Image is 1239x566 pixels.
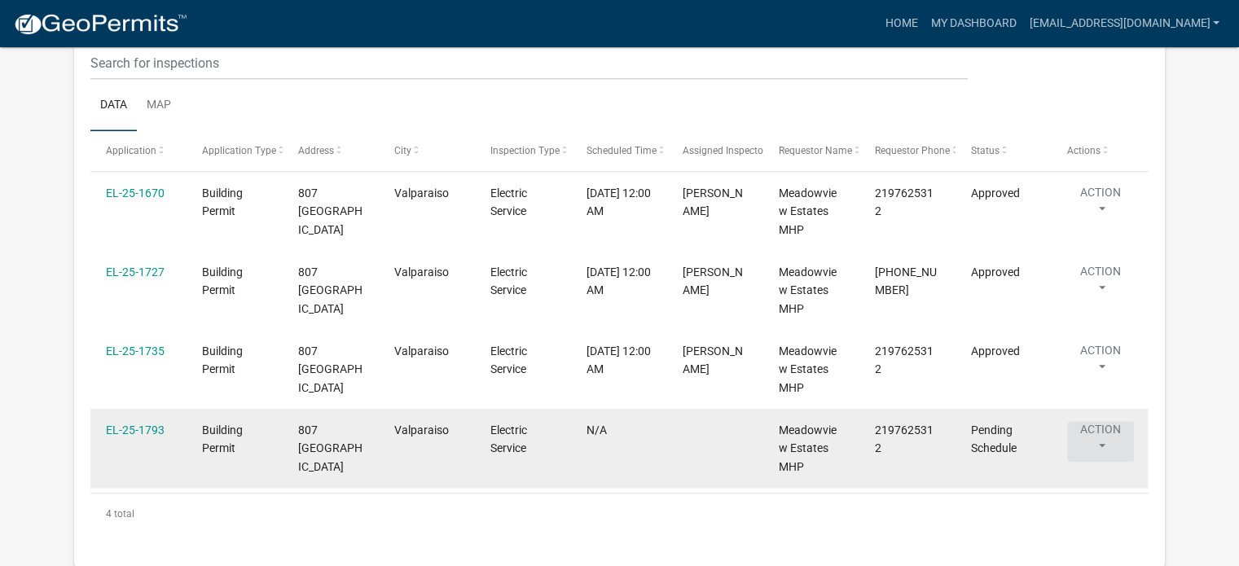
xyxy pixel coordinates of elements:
[683,145,767,156] span: Assigned Inspector
[298,344,362,395] span: 807 Greenfield
[202,423,243,455] span: Building Permit
[394,265,449,279] span: Valparaiso
[779,423,837,474] span: Meadowview Estates MHP
[587,423,607,437] span: N/A
[779,265,837,316] span: Meadowview Estates MHP
[779,145,852,156] span: Requestor Name
[779,344,837,395] span: Meadowview Estates MHP
[379,131,475,170] datatable-header-cell: City
[1067,145,1101,156] span: Actions
[763,131,859,170] datatable-header-cell: Requestor Name
[683,265,743,297] span: Michael Haller
[90,80,137,132] a: Data
[202,344,243,376] span: Building Permit
[587,265,651,297] span: 09/10/2025, 12:00 AM
[1067,421,1134,462] button: Action
[683,186,743,218] span: Michael Haller
[1067,184,1134,225] button: Action
[490,145,560,156] span: Inspection Type
[394,186,449,200] span: Valparaiso
[1067,263,1134,304] button: Action
[106,145,156,156] span: Application
[106,186,165,200] a: EL-25-1670
[875,186,934,218] span: 2197625312
[283,131,379,170] datatable-header-cell: Address
[137,80,181,132] a: Map
[1067,342,1134,383] button: Action
[878,8,924,39] a: Home
[1022,8,1226,39] a: [EMAIL_ADDRESS][DOMAIN_NAME]
[971,344,1020,358] span: Approved
[875,265,937,297] span: 219-762-5312
[394,344,449,358] span: Valparaiso
[956,131,1052,170] datatable-header-cell: Status
[875,423,934,455] span: 2197625312
[90,131,187,170] datatable-header-cell: Application
[475,131,571,170] datatable-header-cell: Inspection Type
[298,145,334,156] span: Address
[971,265,1020,279] span: Approved
[90,494,1149,534] div: 4 total
[875,145,950,156] span: Requestor Phone
[490,265,527,297] span: Electric Service
[1052,131,1148,170] datatable-header-cell: Actions
[490,186,527,218] span: Electric Service
[298,186,362,237] span: 807 Greenfield
[106,423,165,437] a: EL-25-1793
[394,423,449,437] span: Valparaiso
[875,344,934,376] span: 2197625312
[683,344,743,376] span: Michael Haller
[490,423,527,455] span: Electric Service
[187,131,283,170] datatable-header-cell: Application Type
[202,145,276,156] span: Application Type
[106,344,165,358] a: EL-25-1735
[971,186,1020,200] span: Approved
[924,8,1022,39] a: My Dashboard
[587,344,651,376] span: 09/10/2025, 12:00 AM
[298,423,362,474] span: 807 Greenfield
[587,186,651,218] span: 09/10/2025, 12:00 AM
[971,145,1000,156] span: Status
[106,265,165,279] a: EL-25-1727
[90,46,968,80] input: Search for inspections
[490,344,527,376] span: Electric Service
[298,265,362,316] span: 807 Greenfield
[202,186,243,218] span: Building Permit
[571,131,667,170] datatable-header-cell: Scheduled Time
[971,423,1017,455] span: Pending Schedule
[587,145,657,156] span: Scheduled Time
[394,145,411,156] span: City
[859,131,956,170] datatable-header-cell: Requestor Phone
[667,131,763,170] datatable-header-cell: Assigned Inspector
[779,186,837,237] span: Meadowview Estates MHP
[202,265,243,297] span: Building Permit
